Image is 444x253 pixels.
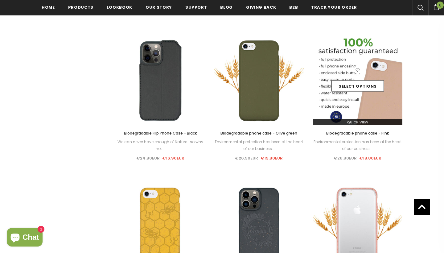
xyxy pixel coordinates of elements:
a: Biodegradable phone case - Pink [313,130,402,137]
span: Products [68,4,93,10]
span: Biodegradable Flip Phone Case - Black [124,131,197,136]
span: Biodegradable phone case - Pink [326,131,389,136]
span: 0 [437,2,444,9]
div: Environmental protection has been at the heart of our business... [214,139,304,152]
a: Biodegradable phone case - Olive green [214,130,304,137]
span: Blog [220,4,233,10]
a: Quick View [313,119,402,125]
span: Our Story [146,4,172,10]
span: €16.90EUR [162,155,184,161]
span: support [185,4,207,10]
img: Durable and Drop Tessted Biodegradable Phone Case [313,36,402,125]
span: €19.80EUR [261,155,283,161]
span: €26.90EUR [235,155,258,161]
inbox-online-store-chat: Shopify online store chat [5,228,44,248]
span: Quick View [347,120,368,125]
span: Home [42,4,55,10]
a: Select options [331,81,384,92]
span: €26.90EUR [334,155,357,161]
a: Biodegradable Flip Phone Case - Black [116,130,205,137]
span: B2B [289,4,298,10]
span: €19.80EUR [359,155,381,161]
span: Giving back [246,4,276,10]
div: We can never have enough of Nature.. so why not... [116,139,205,152]
a: 0 [428,3,444,10]
div: Environmental protection has been at the heart of our business... [313,139,402,152]
span: Track your order [311,4,357,10]
span: Biodegradable phone case - Olive green [220,131,297,136]
span: €24.90EUR [136,155,160,161]
span: Lookbook [107,4,132,10]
